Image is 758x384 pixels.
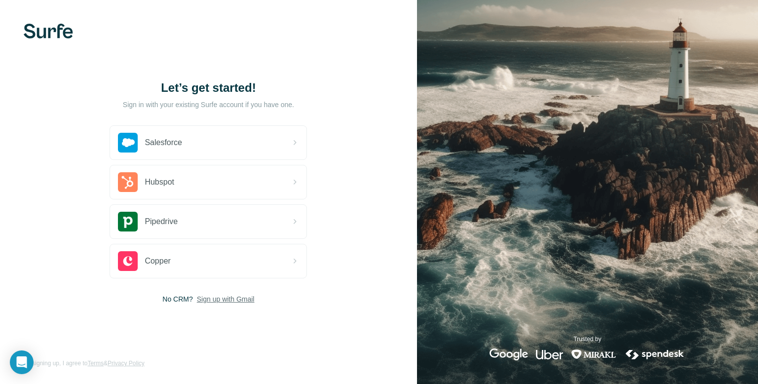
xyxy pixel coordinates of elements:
[573,335,601,344] p: Trusted by
[197,294,255,304] button: Sign up with Gmail
[118,212,138,231] img: pipedrive's logo
[24,359,145,368] span: By signing up, I agree to &
[145,137,182,149] span: Salesforce
[145,255,170,267] span: Copper
[624,348,685,360] img: spendesk's logo
[490,348,528,360] img: google's logo
[87,360,104,367] a: Terms
[10,350,34,374] div: Open Intercom Messenger
[110,80,307,96] h1: Let’s get started!
[118,172,138,192] img: hubspot's logo
[536,348,563,360] img: uber's logo
[118,251,138,271] img: copper's logo
[571,348,616,360] img: mirakl's logo
[145,176,174,188] span: Hubspot
[118,133,138,153] img: salesforce's logo
[162,294,192,304] span: No CRM?
[24,24,73,38] img: Surfe's logo
[145,216,178,228] span: Pipedrive
[108,360,145,367] a: Privacy Policy
[123,100,294,110] p: Sign in with your existing Surfe account if you have one.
